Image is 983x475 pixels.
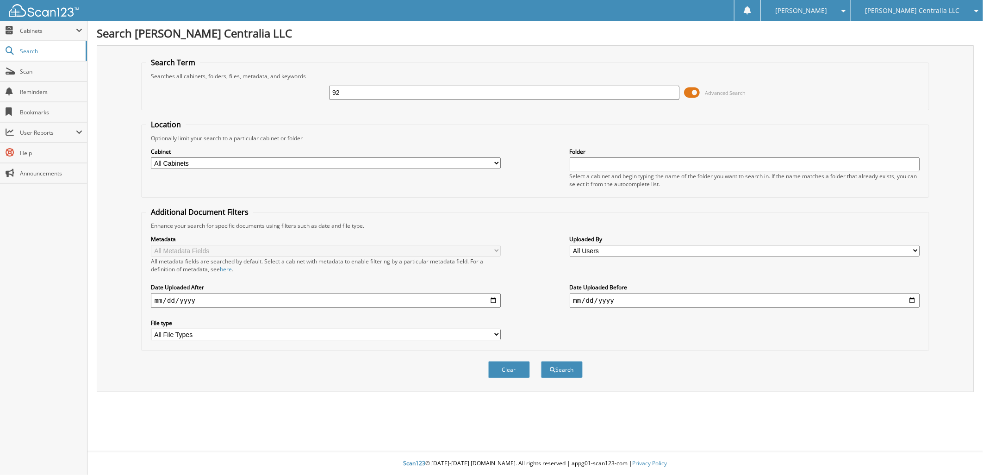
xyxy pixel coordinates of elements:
[151,283,501,291] label: Date Uploaded After
[151,319,501,327] label: File type
[9,4,79,17] img: scan123-logo-white.svg
[570,172,920,188] div: Select a cabinet and begin typing the name of the folder you want to search in. If the name match...
[570,293,920,308] input: end
[570,283,920,291] label: Date Uploaded Before
[488,361,530,378] button: Clear
[20,88,82,96] span: Reminders
[775,8,827,13] span: [PERSON_NAME]
[20,47,81,55] span: Search
[220,265,232,273] a: here
[146,134,925,142] div: Optionally limit your search to a particular cabinet or folder
[633,459,667,467] a: Privacy Policy
[20,169,82,177] span: Announcements
[937,431,983,475] iframe: Chat Widget
[865,8,960,13] span: [PERSON_NAME] Centralia LLC
[20,27,76,35] span: Cabinets
[20,129,76,137] span: User Reports
[20,68,82,75] span: Scan
[705,89,746,96] span: Advanced Search
[20,108,82,116] span: Bookmarks
[146,72,925,80] div: Searches all cabinets, folders, files, metadata, and keywords
[146,222,925,230] div: Enhance your search for specific documents using filters such as date and file type.
[151,293,501,308] input: start
[20,149,82,157] span: Help
[146,57,200,68] legend: Search Term
[146,207,253,217] legend: Additional Document Filters
[570,148,920,156] label: Folder
[404,459,426,467] span: Scan123
[97,25,974,41] h1: Search [PERSON_NAME] Centralia LLC
[151,148,501,156] label: Cabinet
[570,235,920,243] label: Uploaded By
[151,235,501,243] label: Metadata
[151,257,501,273] div: All metadata fields are searched by default. Select a cabinet with metadata to enable filtering b...
[146,119,186,130] legend: Location
[541,361,583,378] button: Search
[87,452,983,475] div: © [DATE]-[DATE] [DOMAIN_NAME]. All rights reserved | appg01-scan123-com |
